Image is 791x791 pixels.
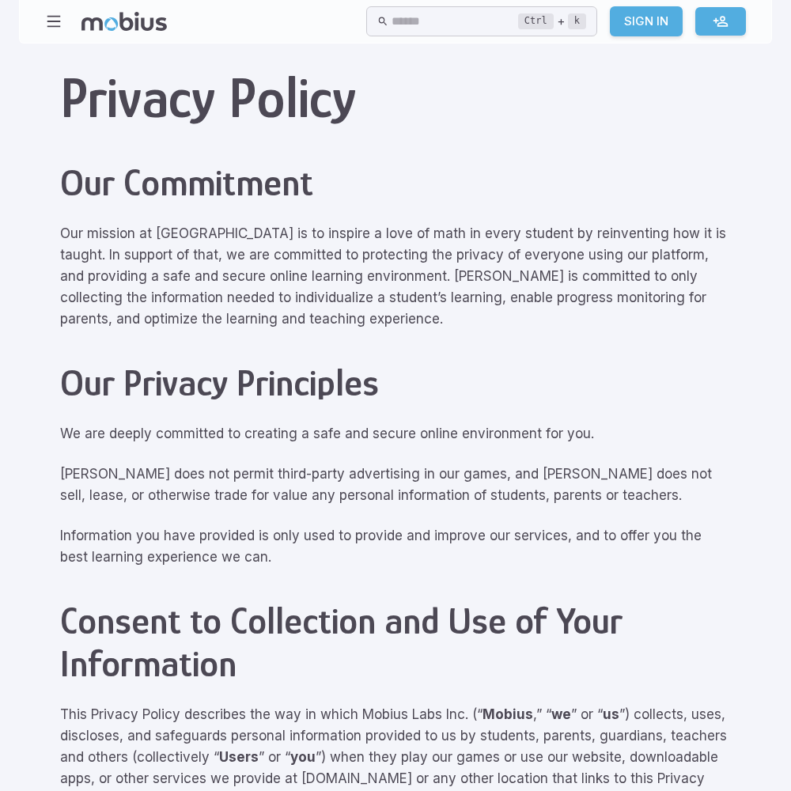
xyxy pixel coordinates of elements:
[60,423,731,445] p: We are deeply committed to creating a safe and secure online environment for you.
[603,706,619,722] strong: us
[60,464,731,506] p: [PERSON_NAME] does not permit third-party advertising in our games, and [PERSON_NAME] does not se...
[610,6,683,36] a: Sign In
[60,223,731,330] p: Our mission at [GEOGRAPHIC_DATA] is to inspire a love of math in every student by reinventing how...
[483,706,533,722] strong: Mobius
[60,161,731,204] h2: Our Commitment
[518,13,554,29] kbd: Ctrl
[551,706,571,722] strong: we
[60,361,731,404] h2: Our Privacy Principles
[60,525,731,568] p: Information you have provided is only used to provide and improve our services, and to offer you ...
[568,13,586,29] kbd: k
[518,12,586,31] div: +
[219,749,259,765] strong: Users
[290,749,316,765] strong: you
[60,66,731,130] h1: Privacy Policy
[60,600,731,685] h2: Consent to Collection and Use of Your Information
